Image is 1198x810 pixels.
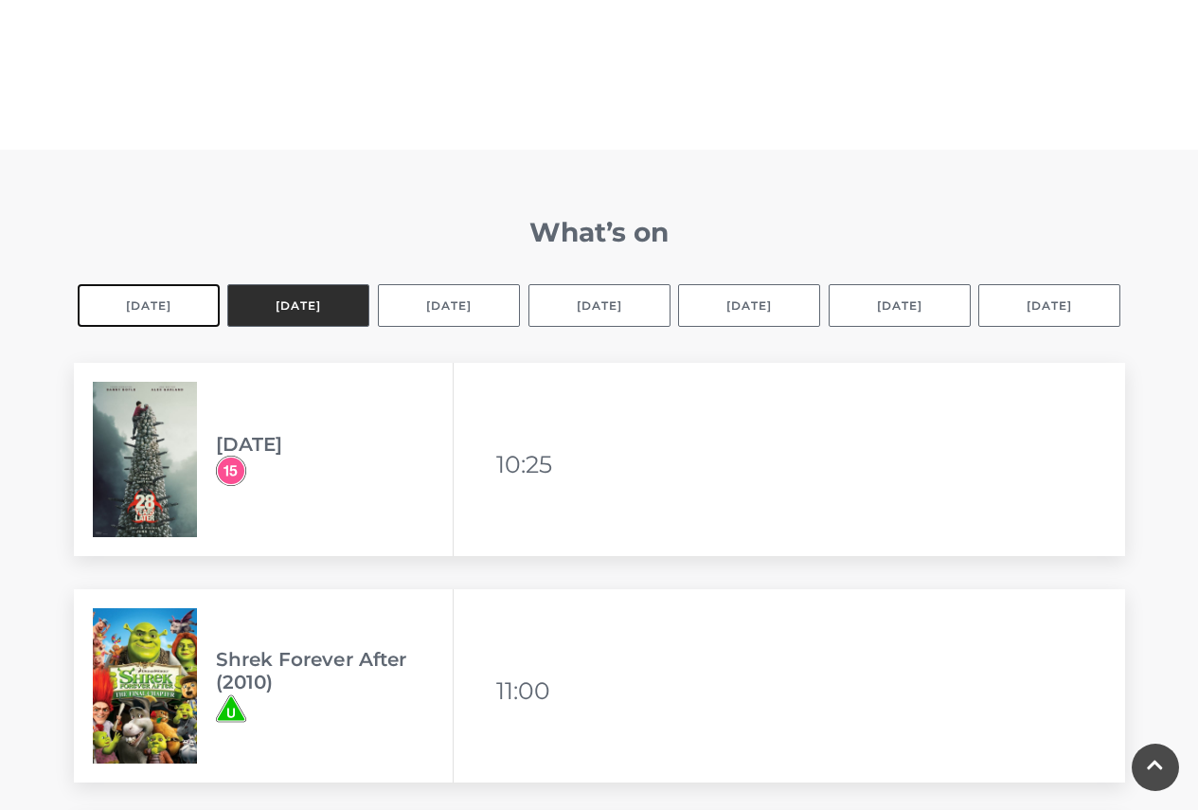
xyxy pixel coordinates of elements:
[74,216,1125,248] h2: What’s on
[978,284,1120,327] button: [DATE]
[378,284,520,327] button: [DATE]
[216,648,453,693] h3: Shrek Forever After (2010)
[496,668,563,713] li: 11:00
[216,433,453,456] h3: [DATE]
[528,284,671,327] button: [DATE]
[678,284,820,327] button: [DATE]
[227,284,369,327] button: [DATE]
[78,284,220,327] button: [DATE]
[496,441,563,487] li: 10:25
[829,284,971,327] button: [DATE]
